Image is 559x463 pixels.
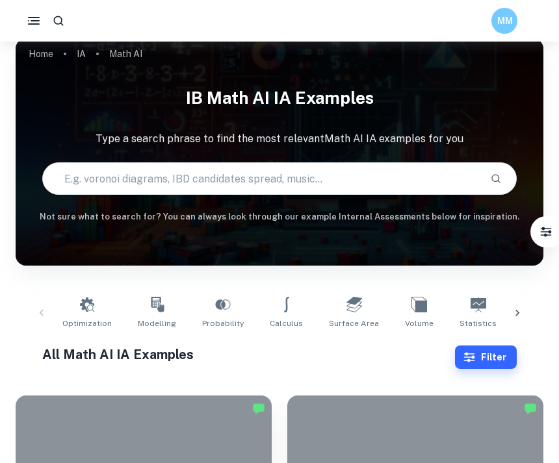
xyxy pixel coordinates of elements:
h6: Not sure what to search for? You can always look through our example Internal Assessments below f... [16,210,543,223]
img: Marked [252,402,265,415]
span: Statistics [460,318,497,329]
span: Volume [405,318,434,329]
h1: All Math AI IA Examples [42,345,456,364]
a: IA [77,45,86,63]
button: Filter [455,345,517,369]
span: Calculus [270,318,303,329]
span: Probability [202,318,244,329]
button: Search [485,168,507,190]
input: E.g. voronoi diagrams, IBD candidates spread, music... [43,160,480,197]
img: Marked [524,402,537,415]
h6: MM [497,14,512,28]
span: Modelling [138,318,176,329]
p: Math AI [109,47,142,61]
span: Optimization [62,318,112,329]
button: Filter [533,219,559,245]
h1: IB Math AI IA examples [16,80,543,116]
a: Home [29,45,53,63]
p: Type a search phrase to find the most relevant Math AI IA examples for you [16,131,543,147]
span: Surface Area [329,318,379,329]
button: MM [491,8,517,34]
